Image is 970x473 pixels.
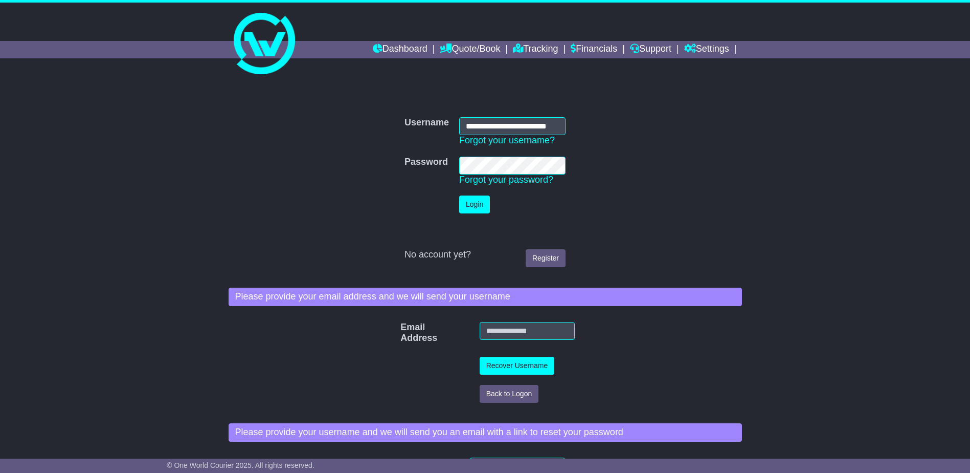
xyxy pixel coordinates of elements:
a: Forgot your password? [459,175,553,185]
a: Register [526,249,566,267]
a: Support [630,41,671,58]
a: Settings [684,41,729,58]
button: Back to Logon [480,385,539,403]
a: Forgot your username? [459,135,555,145]
span: © One World Courier 2025. All rights reserved. [167,461,314,469]
a: Financials [571,41,617,58]
label: Password [404,157,448,168]
div: Please provide your email address and we will send your username [229,288,742,306]
button: Login [459,196,490,213]
label: Email Address [395,322,414,344]
a: Tracking [513,41,558,58]
a: Quote/Book [440,41,500,58]
a: Dashboard [373,41,427,58]
div: No account yet? [404,249,566,261]
button: Recover Username [480,357,555,375]
div: Please provide your username and we will send you an email with a link to reset your password [229,423,742,442]
label: Username [404,117,449,128]
label: Username [405,458,419,469]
